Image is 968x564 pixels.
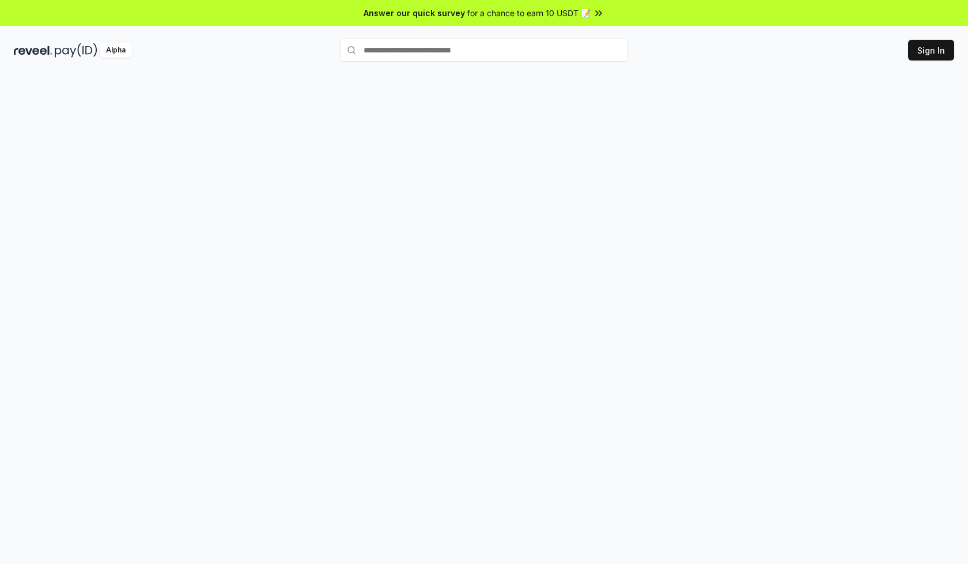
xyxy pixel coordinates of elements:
[364,7,465,19] span: Answer our quick survey
[100,43,132,58] div: Alpha
[908,40,954,60] button: Sign In
[14,43,52,58] img: reveel_dark
[467,7,591,19] span: for a chance to earn 10 USDT 📝
[55,43,97,58] img: pay_id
